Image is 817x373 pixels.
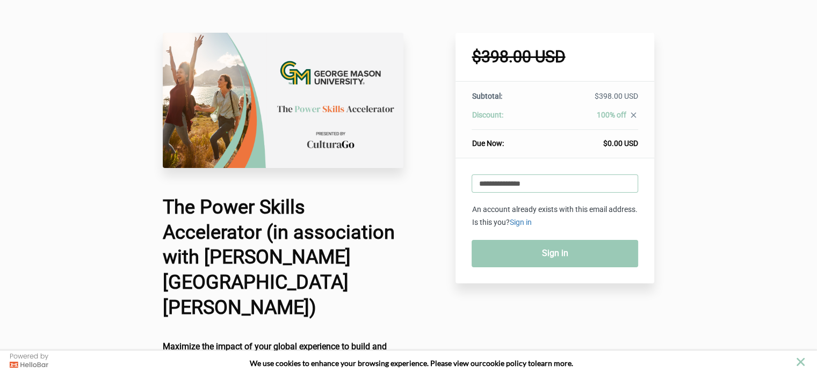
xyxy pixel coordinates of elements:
span: 100% off [597,111,626,119]
strong: to [528,359,535,368]
i: close [629,111,638,120]
p: An account already exists with this email address. Is this you? [472,203,638,229]
h1: $398.00 USD [472,49,638,65]
td: $398.00 USD [542,91,638,109]
th: Discount: [472,109,541,130]
h1: The Power Skills Accelerator (in association with [PERSON_NAME][GEOGRAPHIC_DATA][PERSON_NAME]) [163,195,403,320]
span: learn more. [535,359,573,368]
img: a3e68b-4460-fe2-a77a-207fc7264441_University_Check_Out_Page_17_.png [163,33,403,168]
a: close [626,111,638,122]
span: $0.00 USD [603,139,638,148]
span: We use cookies to enhance your browsing experience. Please view our [250,359,482,368]
a: Sign in [509,218,531,226]
a: cookie policy [482,359,526,368]
h4: Maximize the impact of your global experience to build and showcase your career-critical power sk... [163,342,403,361]
button: close [794,355,807,369]
th: Due Now: [472,130,541,149]
span: Subtotal: [472,92,502,100]
a: Sign in [472,240,638,267]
